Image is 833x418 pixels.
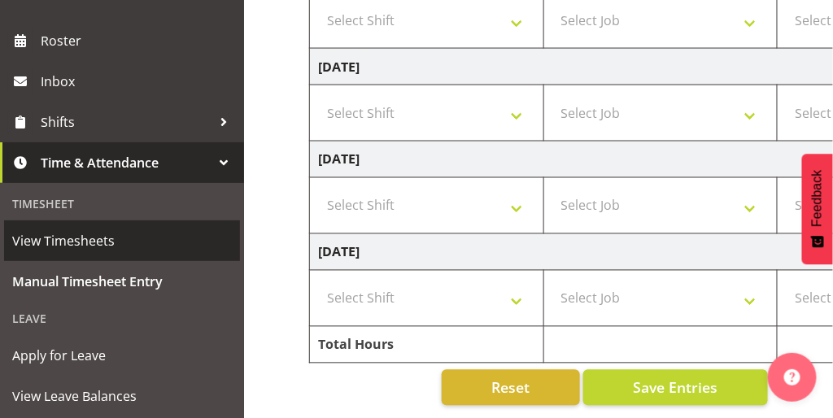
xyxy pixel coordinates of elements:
[4,220,240,261] a: View Timesheets
[802,154,833,264] button: Feedback - Show survey
[12,269,232,294] span: Manual Timesheet Entry
[810,170,825,227] span: Feedback
[784,369,800,385] img: help-xxl-2.png
[4,187,240,220] div: Timesheet
[4,302,240,335] div: Leave
[633,377,717,398] span: Save Entries
[4,376,240,416] a: View Leave Balances
[491,377,530,398] span: Reset
[41,28,236,53] span: Roster
[583,370,768,406] button: Save Entries
[310,327,544,364] td: Total Hours
[4,261,240,302] a: Manual Timesheet Entry
[4,335,240,376] a: Apply for Leave
[12,229,232,253] span: View Timesheets
[12,384,232,408] span: View Leave Balances
[41,69,236,94] span: Inbox
[12,343,232,368] span: Apply for Leave
[41,110,212,134] span: Shifts
[41,150,212,175] span: Time & Attendance
[442,370,580,406] button: Reset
